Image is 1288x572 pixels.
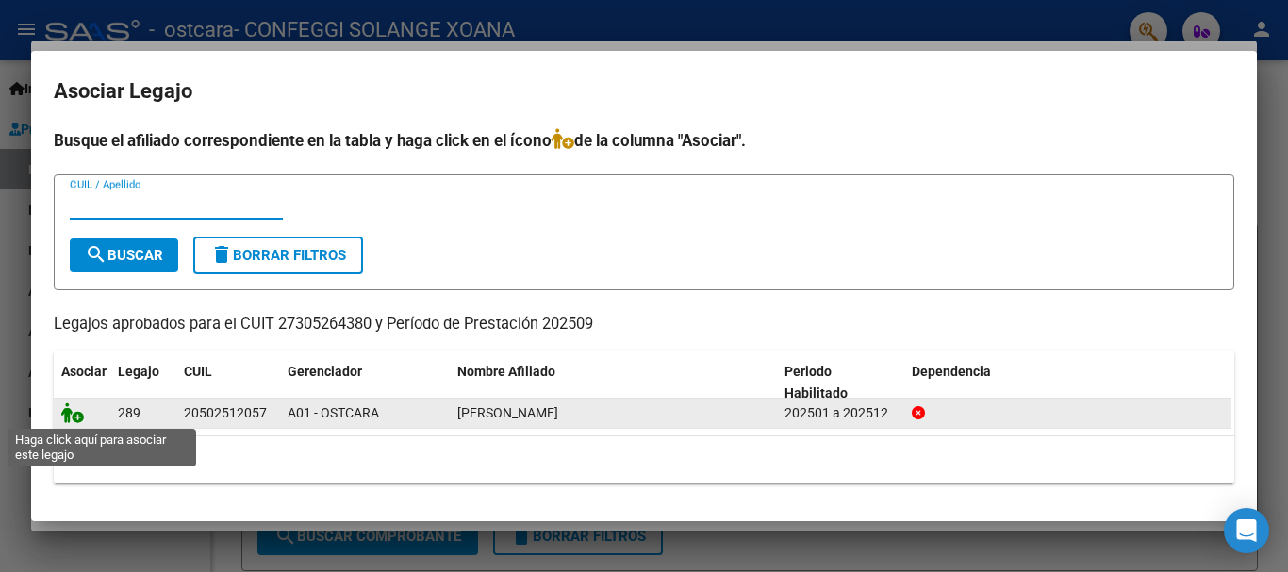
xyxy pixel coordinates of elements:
[54,313,1234,336] p: Legajos aprobados para el CUIT 27305264380 y Período de Prestación 202509
[110,351,176,414] datatable-header-cell: Legajo
[288,405,379,420] span: A01 - OSTCARA
[61,364,107,379] span: Asociar
[457,405,558,420] span: ALMIRON THIAGO ULISES
[70,238,178,272] button: Buscar
[118,405,140,420] span: 289
[54,128,1234,153] h4: Busque el afiliado correspondiente en la tabla y haga click en el ícono de la columna "Asociar".
[193,237,363,274] button: Borrar Filtros
[784,364,848,400] span: Periodo Habilitado
[85,247,163,264] span: Buscar
[54,436,1234,483] div: 1 registros
[288,364,362,379] span: Gerenciador
[184,402,267,424] div: 20502512057
[184,364,212,379] span: CUIL
[904,351,1231,414] datatable-header-cell: Dependencia
[912,364,991,379] span: Dependencia
[210,247,346,264] span: Borrar Filtros
[777,351,904,414] datatable-header-cell: Periodo Habilitado
[85,243,107,266] mat-icon: search
[1224,508,1269,553] div: Open Intercom Messenger
[784,402,897,424] div: 202501 a 202512
[54,74,1234,109] h2: Asociar Legajo
[457,364,555,379] span: Nombre Afiliado
[450,351,777,414] datatable-header-cell: Nombre Afiliado
[118,364,159,379] span: Legajo
[176,351,280,414] datatable-header-cell: CUIL
[54,351,110,414] datatable-header-cell: Asociar
[210,243,233,266] mat-icon: delete
[280,351,450,414] datatable-header-cell: Gerenciador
